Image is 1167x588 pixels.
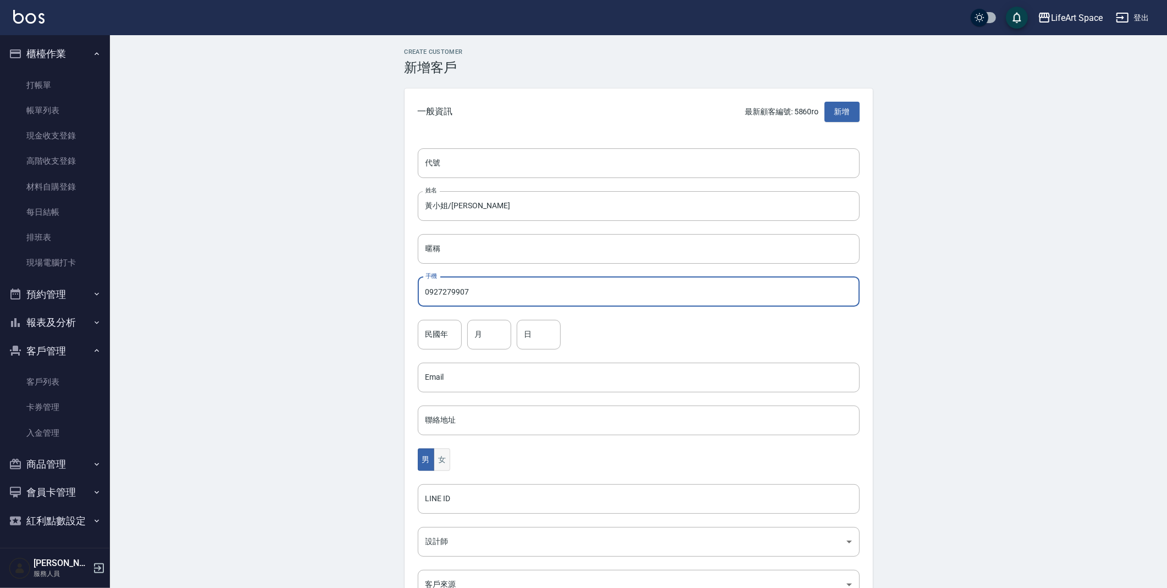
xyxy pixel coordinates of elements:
[4,199,106,225] a: 每日結帳
[1051,11,1103,25] div: LifeArt Space
[825,102,860,122] button: 新增
[4,337,106,365] button: 客戶管理
[4,395,106,420] a: 卡券管理
[425,186,437,195] label: 姓名
[4,250,106,275] a: 現場電腦打卡
[4,174,106,199] a: 材料自購登錄
[4,420,106,446] a: 入金管理
[405,60,873,75] h3: 新增客戶
[4,478,106,507] button: 會員卡管理
[418,448,434,471] button: 男
[4,280,106,309] button: 預約管理
[4,73,106,98] a: 打帳單
[4,225,106,250] a: 排班表
[4,369,106,395] a: 客戶列表
[1111,8,1154,28] button: 登出
[418,106,453,117] span: 一般資訊
[434,448,450,471] button: 女
[1033,7,1107,29] button: LifeArt Space
[745,106,818,118] p: 最新顧客編號: 5860ro
[9,557,31,579] img: Person
[13,10,45,24] img: Logo
[405,48,873,56] h2: Create Customer
[34,558,90,569] h5: [PERSON_NAME]
[4,507,106,535] button: 紅利點數設定
[1006,7,1028,29] button: save
[34,569,90,579] p: 服務人員
[4,98,106,123] a: 帳單列表
[4,40,106,68] button: 櫃檯作業
[4,148,106,174] a: 高階收支登錄
[4,308,106,337] button: 報表及分析
[4,123,106,148] a: 現金收支登錄
[425,272,437,280] label: 手機
[4,450,106,479] button: 商品管理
